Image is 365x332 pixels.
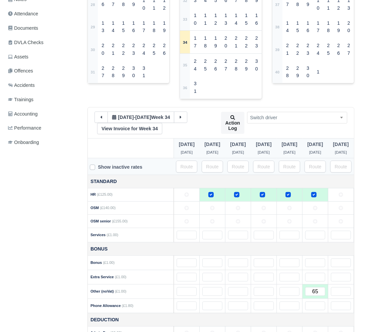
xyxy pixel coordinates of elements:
span: 1 week ago [333,142,349,147]
span: 2 weeks ago [206,150,218,154]
a: Accounting [5,108,79,121]
div: 15 [294,17,302,37]
div: 16 [252,9,261,30]
div: 25 [201,55,210,75]
strong: 38 [275,25,280,29]
input: Route [202,161,223,173]
strong: 29 [91,25,95,29]
div: 29 [119,62,128,82]
div: 28 [284,62,292,82]
div: 15 [242,9,250,30]
span: 1 week ago [135,115,151,120]
span: Performance [8,124,41,132]
span: (£1.00) [115,275,127,279]
strong: 28 [91,3,95,7]
div: 28 [232,55,240,75]
a: Documents [5,22,79,35]
strong: Bonus [90,246,108,252]
strong: Bonus [90,261,102,265]
strong: Phone Allowance [90,304,121,308]
div: 24 [191,55,199,75]
span: 2 weeks ago [230,142,246,147]
span: 2 weeks ago [181,150,193,154]
div: 13 [222,9,230,30]
strong: Standard [90,179,117,184]
span: Switch driver [247,112,347,124]
span: Assets [8,53,28,61]
div: 31 [140,62,148,82]
a: DVLA Checks [5,36,79,49]
span: Accidents [8,81,35,89]
span: 1 week ago [284,150,296,154]
div: 17 [140,17,148,37]
div: 28 [109,62,118,82]
div: 30 [252,55,261,75]
div: 20 [99,39,107,60]
span: Trainings [8,96,33,104]
div: 31 [191,77,199,98]
strong: 39 [275,48,280,52]
strong: 36 [183,86,187,90]
strong: 40 [275,70,280,74]
div: 14 [109,17,118,37]
span: (£125.00) [97,192,113,196]
a: Accidents [5,79,79,92]
span: Attendance [8,10,38,18]
button: [DATE]-[DATE]Week 34 [108,112,174,123]
div: 27 [222,55,230,75]
span: 1 week ago [307,142,323,147]
div: 25 [324,39,333,60]
span: 2 weeks ago [179,142,195,147]
div: 27 [99,62,107,82]
strong: Other (noVat) [90,289,114,293]
div: 19 [160,17,169,37]
input: Route [330,161,352,173]
div: 17 [314,17,322,37]
span: 1 week ago [282,142,297,147]
strong: OSM senior [90,219,111,223]
strong: 35 [183,63,187,67]
input: Route [305,161,326,173]
div: 29 [294,62,302,82]
strong: 37 [275,3,280,7]
div: 20 [345,17,353,37]
div: 21 [284,39,292,60]
label: Show inactive rates [98,163,142,171]
span: 1 week ago [258,150,270,154]
div: 30 [304,62,312,82]
strong: HR [90,192,96,196]
span: 1 week ago [309,150,321,154]
strong: 34 [183,40,187,44]
div: 14 [284,17,292,37]
div: 18 [150,17,158,37]
div: 1 [314,65,322,78]
strong: Services [90,233,106,237]
a: View Invoice for Week 34 [97,123,162,134]
div: 26 [160,39,169,60]
span: DVLA Checks [8,39,43,46]
span: 2 weeks ago [232,150,244,154]
input: Route [253,161,275,173]
div: 26 [335,39,343,60]
div: 23 [130,39,138,60]
div: 22 [119,39,128,60]
span: (£1.00) [103,261,115,265]
span: 1 week ago [335,150,347,154]
div: 16 [130,17,138,37]
span: (£155.00) [112,219,128,223]
span: (£140.00) [100,206,116,210]
div: 13 [99,17,107,37]
span: Documents [8,24,38,32]
div: 16 [304,17,312,37]
input: Route [279,161,300,173]
strong: 33 [183,17,187,21]
div: 20 [222,32,230,52]
div: 11 [201,9,210,30]
span: Accounting [8,110,38,118]
div: 24 [140,39,148,60]
strong: OSM [90,206,99,210]
strong: 31 [91,70,95,74]
div: 23 [252,32,261,52]
strong: Deduction [90,317,119,322]
div: 30 [130,62,138,82]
